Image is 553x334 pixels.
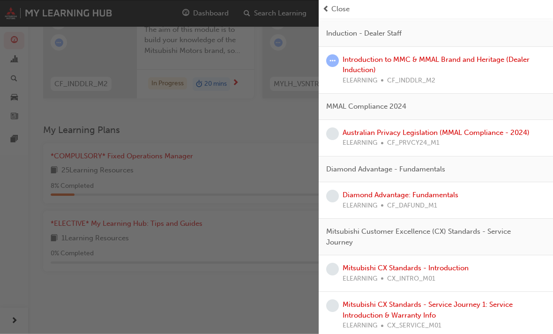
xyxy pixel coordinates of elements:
[387,200,437,211] span: CF_DAFUND_M1
[326,28,402,39] span: Induction - Dealer Staff
[326,101,406,112] span: MMAL Compliance 2024
[326,54,339,67] span: learningRecordVerb_ATTEMPT-icon
[322,4,329,15] span: prev-icon
[326,263,339,275] span: learningRecordVerb_NONE-icon
[331,4,350,15] span: Close
[343,191,458,199] a: Diamond Advantage: Fundamentals
[343,274,377,284] span: ELEARNING
[387,75,435,86] span: CF_INDDLR_M2
[343,55,530,74] a: Introduction to MMC & MMAL Brand and Heritage (Dealer Induction)
[343,128,530,137] a: Australian Privacy Legislation (MMAL Compliance - 2024)
[343,320,377,331] span: ELEARNING
[326,299,339,312] span: learningRecordVerb_NONE-icon
[387,320,441,331] span: CX_SERVICE_M01
[322,4,549,15] button: prev-iconClose
[326,226,538,247] span: Mitsubishi Customer Excellence (CX) Standards - Service Journey
[387,138,440,148] span: CF_PRVCY24_M1
[343,300,513,319] a: Mitsubishi CX Standards - Service Journey 1: Service Introduction & Warranty Info
[343,75,377,86] span: ELEARNING
[343,200,377,211] span: ELEARNING
[343,264,469,272] a: Mitsubishi CX Standards - Introduction
[343,138,377,148] span: ELEARNING
[326,190,339,202] span: learningRecordVerb_NONE-icon
[387,274,435,284] span: CX_INTRO_M01
[326,127,339,140] span: learningRecordVerb_NONE-icon
[326,164,445,175] span: Diamond Advantage - Fundamentals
